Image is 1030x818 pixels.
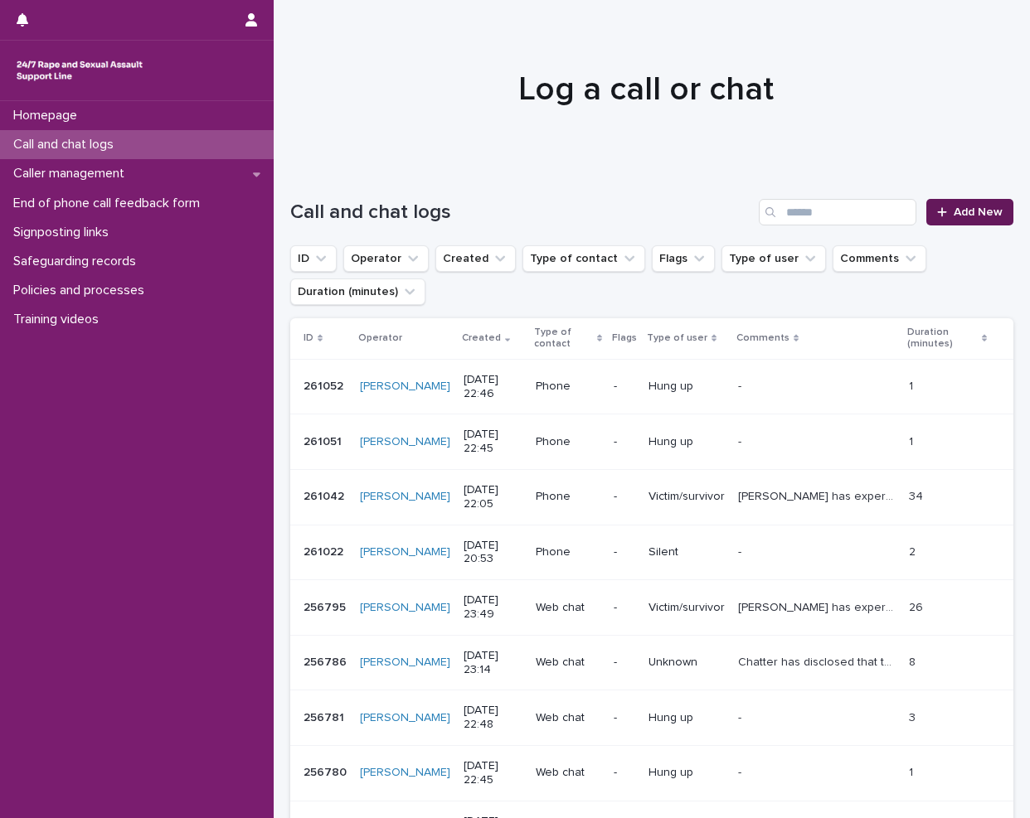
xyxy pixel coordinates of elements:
p: Safeguarding records [7,254,149,269]
p: 2 [909,542,919,559]
p: Type of user [647,329,707,347]
p: - [738,376,745,394]
p: 261052 [304,376,347,394]
p: Type of contact [534,323,593,354]
p: Flags [612,329,637,347]
p: [DATE] 22:05 [464,483,522,511]
p: 1 [909,762,916,780]
p: Web chat [536,711,601,725]
p: - [614,435,635,449]
p: Victim/survivor [649,490,725,504]
p: 256786 [304,652,350,670]
p: Hung up [649,435,725,449]
p: Hung up [649,711,725,725]
p: Call and chat logs [7,137,127,152]
p: Duration (minutes) [907,323,978,354]
tr: 256795256795 [PERSON_NAME] [DATE] 23:49Web chat-Victim/survivor[PERSON_NAME] has experienced CSA.... [290,580,1013,636]
p: End of phone call feedback form [7,196,213,211]
p: ID [304,329,313,347]
tr: 261052261052 [PERSON_NAME] [DATE] 22:46Phone-Hung up-- 11 [290,359,1013,414]
tr: 256780256780 [PERSON_NAME] [DATE] 22:45Web chat-Hung up-- 11 [290,745,1013,801]
span: Add New [954,206,1003,218]
p: Chatter has disclosed that they have already had their chat for the day with another operator. I ... [738,652,898,670]
a: [PERSON_NAME] [360,380,450,394]
p: [DATE] 23:49 [464,593,522,622]
p: - [738,542,745,559]
a: [PERSON_NAME] [360,766,450,780]
p: Phone [536,545,601,559]
p: Phone [536,490,601,504]
p: 261042 [304,486,347,504]
p: Phone [536,435,601,449]
p: 261051 [304,432,345,449]
p: 256780 [304,762,350,780]
a: [PERSON_NAME] [360,601,450,615]
p: 26 [909,598,926,615]
p: - [738,432,745,449]
tr: 256781256781 [PERSON_NAME] [DATE] 22:48Web chat-Hung up-- 33 [290,690,1013,746]
p: Silent [649,545,725,559]
button: Operator [343,245,429,272]
p: Web chat [536,601,601,615]
a: [PERSON_NAME] [360,545,450,559]
p: Michelle has experienced CSA and SV. Explored her feelings surrounding her trauma. Explored mindf... [738,486,898,504]
p: Hung up [649,380,725,394]
p: Comments [736,329,790,347]
p: - [738,762,745,780]
button: Type of contact [522,245,645,272]
tr: 261051261051 [PERSON_NAME] [DATE] 22:45Phone-Hung up-- 11 [290,414,1013,470]
a: [PERSON_NAME] [360,490,450,504]
p: Victim/survivor [649,601,725,615]
p: Unknown [649,656,725,670]
p: Created [462,329,501,347]
p: - [738,708,745,725]
p: 1 [909,432,916,449]
p: Caller management [7,166,138,182]
p: 3 [909,708,919,725]
a: [PERSON_NAME] [360,435,450,449]
img: rhQMoQhaT3yELyF149Cw [13,54,146,87]
p: - [614,766,635,780]
p: 1 [909,376,916,394]
button: Type of user [721,245,826,272]
p: Web chat [536,766,601,780]
h1: Call and chat logs [290,201,752,225]
p: - [614,656,635,670]
p: Operator [358,329,402,347]
p: - [614,380,635,394]
p: Homepage [7,108,90,123]
tr: 256786256786 [PERSON_NAME] [DATE] 23:14Web chat-UnknownChatter has disclosed that they have alrea... [290,635,1013,690]
p: 8 [909,652,919,670]
p: [DATE] 23:14 [464,649,522,677]
p: Signposting links [7,225,122,240]
button: Flags [652,245,715,272]
a: Add New [926,199,1013,225]
a: [PERSON_NAME] [360,656,450,670]
p: Caitlin has experienced CSA. Explored her emotions surrounding her trauma. Explored memories that... [738,598,898,615]
input: Search [759,199,916,225]
p: 261022 [304,542,347,559]
tr: 261022261022 [PERSON_NAME] [DATE] 20:53Phone-Silent-- 22 [290,525,1013,580]
button: Duration (minutes) [290,278,425,305]
p: 34 [909,486,926,504]
p: [DATE] 22:46 [464,373,522,401]
p: [DATE] 20:53 [464,539,522,567]
p: - [614,601,635,615]
p: Web chat [536,656,601,670]
button: Created [435,245,516,272]
p: 256781 [304,708,347,725]
p: [DATE] 22:48 [464,704,522,732]
a: [PERSON_NAME] [360,711,450,725]
p: Policies and processes [7,283,158,298]
p: Training videos [7,312,112,327]
p: - [614,545,635,559]
h1: Log a call or chat [290,70,1001,109]
p: [DATE] 22:45 [464,759,522,787]
p: - [614,490,635,504]
tr: 261042261042 [PERSON_NAME] [DATE] 22:05Phone-Victim/survivor[PERSON_NAME] has experienced CSA and... [290,469,1013,525]
button: ID [290,245,337,272]
p: 256795 [304,598,349,615]
p: [DATE] 22:45 [464,428,522,456]
p: Phone [536,380,601,394]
